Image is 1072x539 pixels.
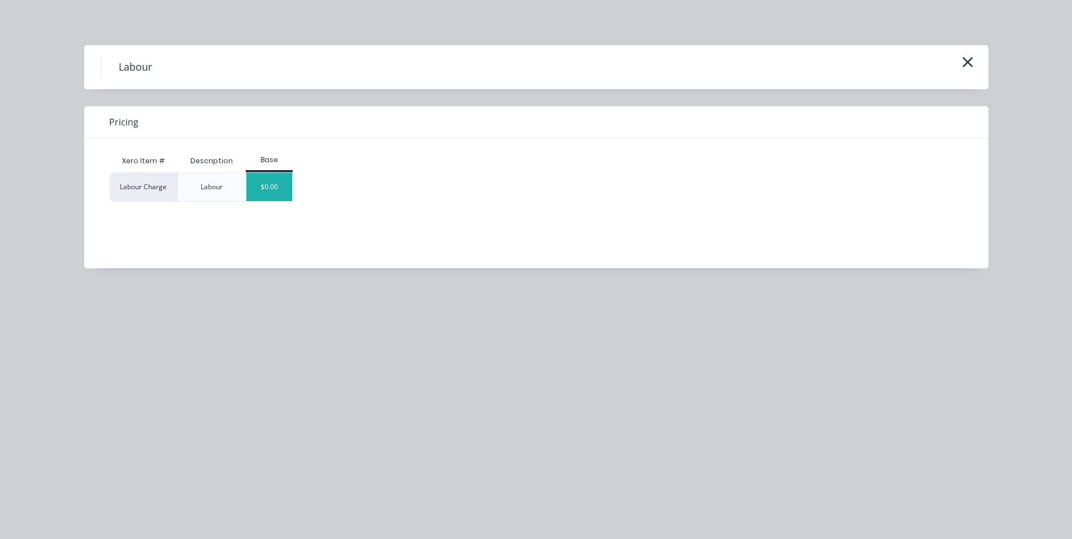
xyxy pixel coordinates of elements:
[201,182,223,192] div: Labour
[110,150,177,172] div: Xero Item #
[110,172,177,202] div: Labour Charge
[246,155,293,165] div: Base
[246,173,292,201] div: $0.00
[181,147,242,175] div: Description
[101,56,169,78] h4: Labour
[109,115,138,129] span: Pricing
